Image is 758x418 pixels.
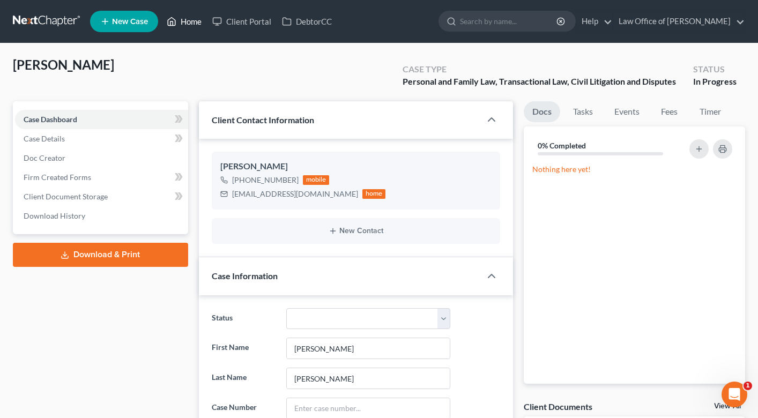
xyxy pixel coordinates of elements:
input: Enter Last Name... [287,368,450,389]
span: Case Dashboard [24,115,77,124]
a: Law Office of [PERSON_NAME] [613,12,745,31]
a: Events [606,101,648,122]
a: Firm Created Forms [15,168,188,187]
button: New Contact [220,227,492,235]
a: Timer [691,101,730,122]
div: [PERSON_NAME] [220,160,492,173]
div: Client Documents [524,401,592,412]
p: Nothing here yet! [532,164,737,175]
span: Case Information [212,271,278,281]
input: Search by name... [460,11,558,31]
div: Personal and Family Law, Transactional Law, Civil Litigation and Disputes [403,76,676,88]
span: Case Details [24,134,65,143]
a: DebtorCC [277,12,337,31]
div: [EMAIL_ADDRESS][DOMAIN_NAME] [232,189,358,199]
span: Firm Created Forms [24,173,91,182]
span: Doc Creator [24,153,65,162]
a: Help [576,12,612,31]
a: Download & Print [13,243,188,267]
span: Client Contact Information [212,115,314,125]
span: New Case [112,18,148,26]
div: [PHONE_NUMBER] [232,175,299,185]
a: Docs [524,101,560,122]
a: Client Portal [207,12,277,31]
div: home [362,189,386,199]
span: Download History [24,211,85,220]
a: Fees [652,101,687,122]
span: Client Document Storage [24,192,108,201]
a: Home [161,12,207,31]
label: First Name [206,338,281,359]
a: Client Document Storage [15,187,188,206]
a: Case Details [15,129,188,148]
a: Case Dashboard [15,110,188,129]
div: mobile [303,175,330,185]
a: Download History [15,206,188,226]
span: [PERSON_NAME] [13,57,114,72]
input: Enter First Name... [287,338,450,359]
a: View All [714,402,741,410]
span: 1 [744,382,752,390]
div: Case Type [403,63,676,76]
a: Doc Creator [15,148,188,168]
label: Last Name [206,368,281,389]
div: In Progress [693,76,737,88]
label: Status [206,308,281,330]
div: Status [693,63,737,76]
strong: 0% Completed [538,141,586,150]
a: Tasks [564,101,601,122]
iframe: Intercom live chat [722,382,747,407]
